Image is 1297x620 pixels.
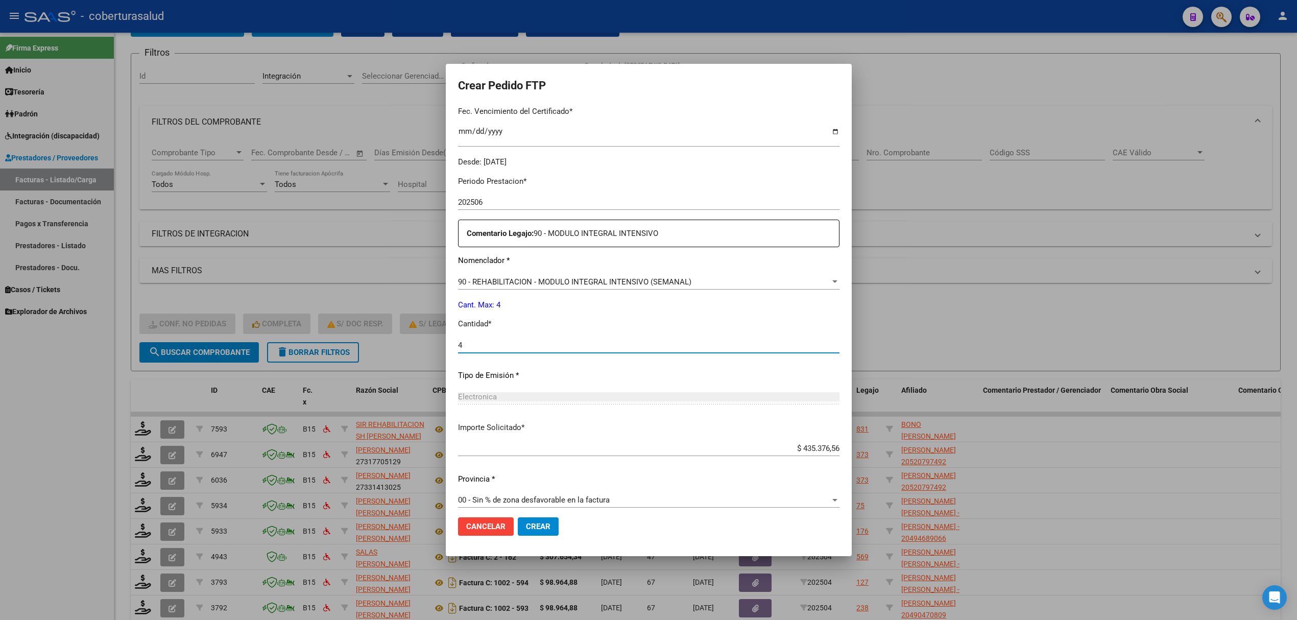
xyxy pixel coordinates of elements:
p: Nomenclador * [458,255,839,267]
span: Cancelar [466,522,506,531]
span: 90 - REHABILITACION - MODULO INTEGRAL INTENSIVO (SEMANAL) [458,277,691,287]
span: 00 - Sin % de zona desfavorable en la factura [458,495,610,505]
button: Cancelar [458,517,514,536]
div: Open Intercom Messenger [1262,585,1287,610]
div: Desde: [DATE] [458,156,839,168]
p: Provincia * [458,473,839,485]
span: Electronica [458,392,497,401]
h2: Crear Pedido FTP [458,76,839,96]
span: Crear [526,522,550,531]
p: 90 - MODULO INTEGRAL INTENSIVO [467,228,839,240]
p: Cantidad [458,318,839,330]
p: Tipo de Emisión * [458,370,839,381]
p: Importe Solicitado [458,422,839,434]
strong: Comentario Legajo: [467,229,534,238]
p: Fec. Vencimiento del Certificado [458,106,839,117]
button: Crear [518,517,559,536]
p: Periodo Prestacion [458,176,839,187]
p: Cant. Max: 4 [458,299,839,311]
